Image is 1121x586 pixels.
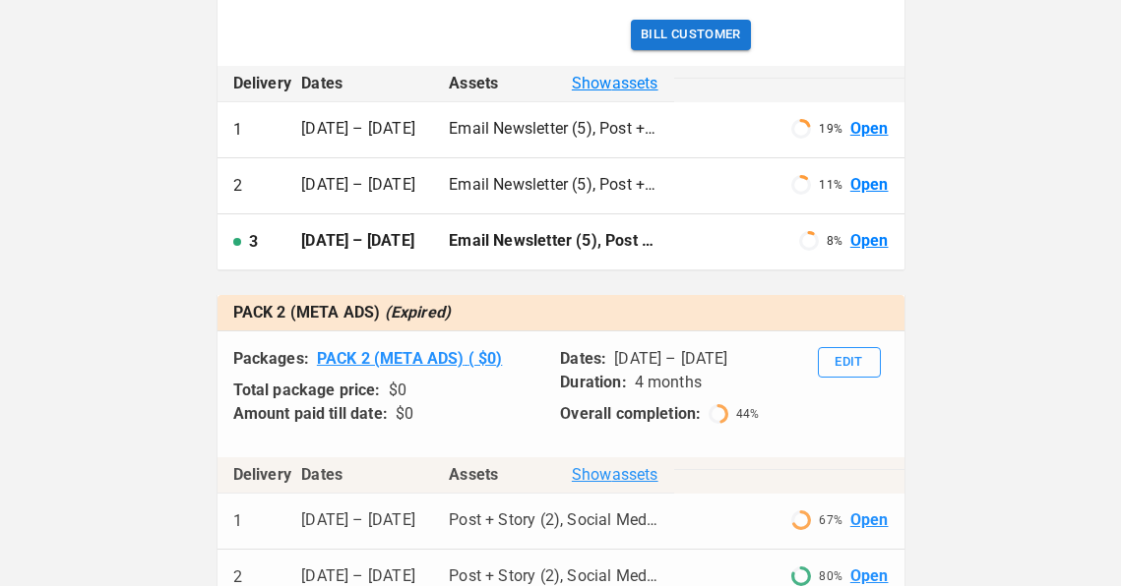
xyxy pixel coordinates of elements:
[389,379,406,402] div: $ 0
[233,402,388,426] p: Amount paid till date:
[218,295,904,331] th: PACK 2 (META ADS)
[819,120,841,138] p: 19 %
[850,118,889,141] a: Open
[285,457,433,494] th: Dates
[233,509,242,533] p: 1
[317,347,502,371] a: PACK 2 (META ADS) ( $0)
[385,303,452,322] span: (Expired)
[249,230,258,254] p: 3
[819,176,841,194] p: 11 %
[449,72,657,95] div: Assets
[449,463,657,487] div: Assets
[449,118,657,141] p: Email Newsletter (5), Post + Story (4)
[285,66,433,102] th: Dates
[218,457,286,494] th: Delivery
[285,158,433,214] td: [DATE] – [DATE]
[560,371,626,394] p: Duration:
[819,511,841,529] p: 67 %
[850,509,889,532] a: Open
[635,371,702,394] p: 4 months
[449,509,657,532] p: Post + Story (2), Social Media Posting (2), Image Ad (6), UGC (4)
[736,405,759,423] p: 44 %
[233,174,242,198] p: 2
[819,567,841,585] p: 80 %
[850,174,889,197] a: Open
[560,347,606,371] p: Dates:
[233,118,242,142] p: 1
[285,102,433,158] td: [DATE] – [DATE]
[572,463,658,487] span: Show assets
[233,379,381,402] p: Total package price:
[827,232,842,250] p: 8 %
[396,402,413,426] div: $ 0
[560,402,701,426] p: Overall completion:
[614,347,727,371] p: [DATE] – [DATE]
[449,230,657,253] p: Email Newsletter (5), Post + Story (4), Remix Video (3)
[218,295,904,331] table: active packages table
[631,20,751,50] button: Bill Customer
[285,494,433,550] td: [DATE] – [DATE]
[818,347,881,378] button: Edit
[449,174,657,197] p: Email Newsletter (5), Post + Story (4)
[285,214,433,270] td: [DATE] – [DATE]
[218,66,286,102] th: Delivery
[850,230,889,253] a: Open
[233,347,309,371] p: Packages:
[572,72,658,95] span: Show assets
